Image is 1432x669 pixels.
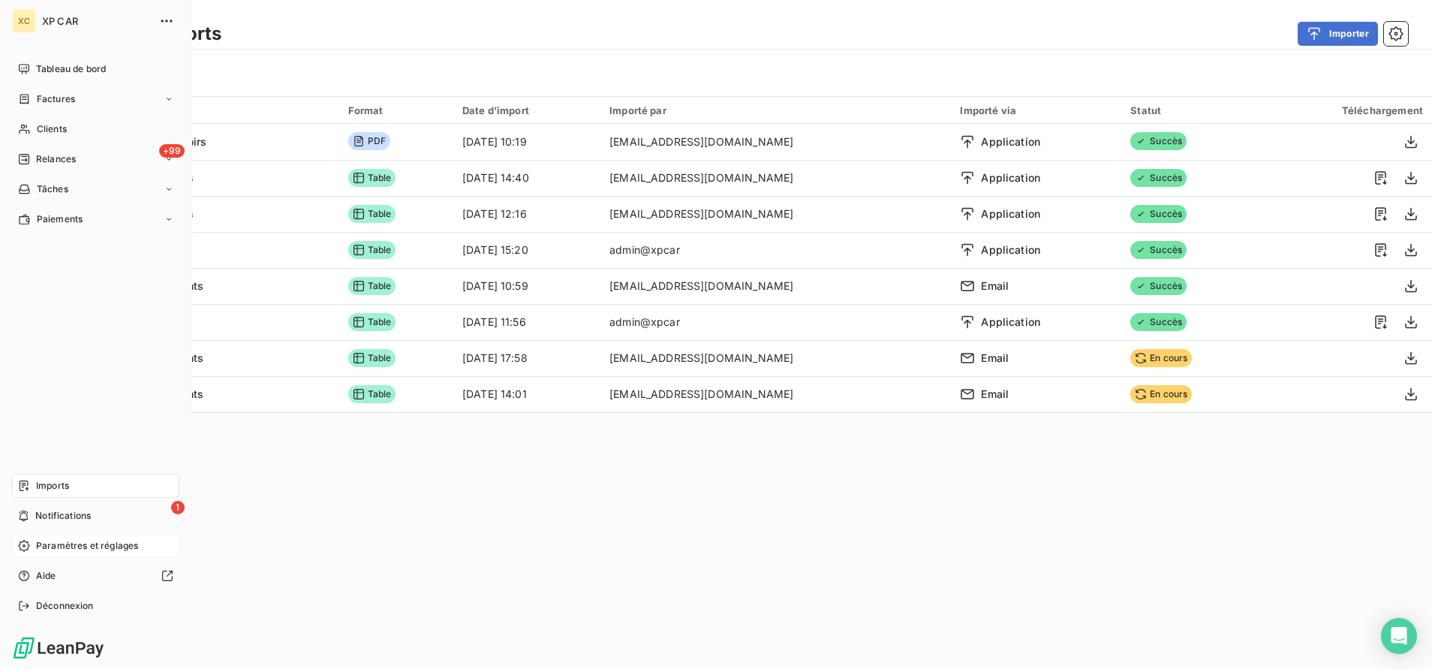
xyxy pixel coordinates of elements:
[1381,618,1417,654] div: Open Intercom Messenger
[609,104,942,116] div: Importé par
[462,104,591,116] div: Date d’import
[453,232,600,268] td: [DATE] 15:20
[600,160,951,196] td: [EMAIL_ADDRESS][DOMAIN_NAME]
[36,62,106,76] span: Tableau de bord
[159,144,185,158] span: +99
[348,241,396,259] span: Table
[1130,205,1187,223] span: Succès
[600,376,951,412] td: [EMAIL_ADDRESS][DOMAIN_NAME]
[36,152,76,166] span: Relances
[36,479,69,493] span: Imports
[348,349,396,367] span: Table
[1130,241,1187,259] span: Succès
[453,124,600,160] td: [DATE] 10:19
[348,277,396,295] span: Table
[1130,277,1187,295] span: Succès
[171,501,185,514] span: 1
[348,313,396,331] span: Table
[12,177,179,201] a: Tâches
[981,351,1009,366] span: Email
[960,104,1112,116] div: Importé via
[600,268,951,304] td: [EMAIL_ADDRESS][DOMAIN_NAME]
[12,636,105,660] img: Logo LeanPay
[453,268,600,304] td: [DATE] 10:59
[12,57,179,81] a: Tableau de bord
[453,196,600,232] td: [DATE] 12:16
[348,205,396,223] span: Table
[600,232,951,268] td: admin@xpcar
[600,340,951,376] td: [EMAIL_ADDRESS][DOMAIN_NAME]
[1298,22,1378,46] button: Importer
[348,132,390,150] span: PDF
[600,124,951,160] td: [EMAIL_ADDRESS][DOMAIN_NAME]
[1130,104,1250,116] div: Statut
[981,170,1040,185] span: Application
[36,539,138,553] span: Paramètres et réglages
[348,385,396,403] span: Table
[12,207,179,231] a: Paiements
[981,387,1009,402] span: Email
[37,212,83,226] span: Paiements
[348,104,444,116] div: Format
[12,147,179,171] a: +99Relances
[981,279,1009,294] span: Email
[1130,313,1187,331] span: Succès
[12,9,36,33] div: XC
[12,474,179,498] a: Imports
[37,92,75,106] span: Factures
[1130,132,1187,150] span: Succès
[37,122,67,136] span: Clients
[36,569,56,583] span: Aide
[1130,169,1187,187] span: Succès
[12,534,179,558] a: Paramètres et réglages
[981,315,1040,330] span: Application
[37,182,68,196] span: Tâches
[981,206,1040,221] span: Application
[453,160,600,196] td: [DATE] 14:40
[35,509,91,523] span: Notifications
[453,304,600,340] td: [DATE] 11:56
[1269,104,1423,116] div: Téléchargement
[348,169,396,187] span: Table
[600,196,951,232] td: [EMAIL_ADDRESS][DOMAIN_NAME]
[42,15,150,27] span: XP CAR
[1130,385,1192,403] span: En cours
[12,117,179,141] a: Clients
[600,304,951,340] td: admin@xpcar
[453,376,600,412] td: [DATE] 14:01
[981,243,1040,258] span: Application
[12,564,179,588] a: Aide
[36,599,94,613] span: Déconnexion
[981,134,1040,149] span: Application
[453,340,600,376] td: [DATE] 17:58
[1130,349,1192,367] span: En cours
[72,104,330,117] div: Import
[12,87,179,111] a: Factures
